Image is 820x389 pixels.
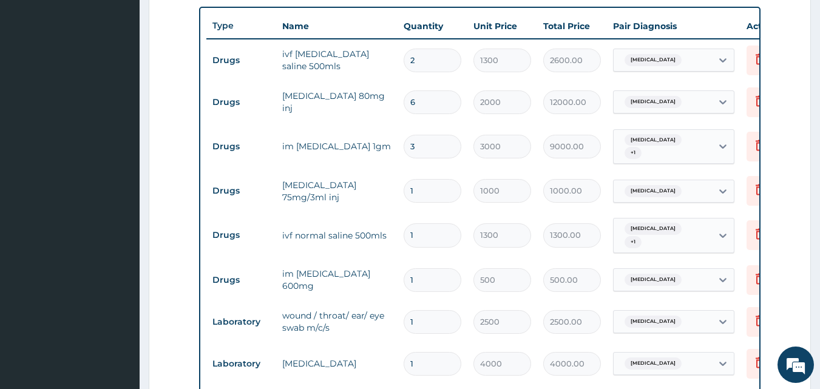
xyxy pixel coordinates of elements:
[625,236,642,248] span: + 1
[206,269,276,291] td: Drugs
[206,311,276,333] td: Laboratory
[276,14,398,38] th: Name
[206,91,276,113] td: Drugs
[537,14,607,38] th: Total Price
[276,84,398,120] td: [MEDICAL_DATA] 80mg inj
[276,223,398,248] td: ivf normal saline 500mls
[625,147,642,159] span: + 1
[625,223,682,235] span: [MEDICAL_DATA]
[206,49,276,72] td: Drugs
[206,353,276,375] td: Laboratory
[206,15,276,37] th: Type
[276,42,398,78] td: ivf [MEDICAL_DATA] saline 500mls
[63,68,204,84] div: Chat with us now
[199,6,228,35] div: Minimize live chat window
[276,262,398,298] td: im [MEDICAL_DATA] 600mg
[70,117,168,240] span: We're online!
[625,274,682,286] span: [MEDICAL_DATA]
[625,185,682,197] span: [MEDICAL_DATA]
[625,96,682,108] span: [MEDICAL_DATA]
[276,134,398,158] td: im [MEDICAL_DATA] 1gm
[6,260,231,302] textarea: Type your message and hit 'Enter'
[398,14,467,38] th: Quantity
[625,316,682,328] span: [MEDICAL_DATA]
[276,303,398,340] td: wound / throat/ ear/ eye swab m/c/s
[740,14,801,38] th: Actions
[276,173,398,209] td: [MEDICAL_DATA] 75mg/3ml inj
[22,61,49,91] img: d_794563401_company_1708531726252_794563401
[625,134,682,146] span: [MEDICAL_DATA]
[276,351,398,376] td: [MEDICAL_DATA]
[206,135,276,158] td: Drugs
[206,224,276,246] td: Drugs
[625,357,682,370] span: [MEDICAL_DATA]
[206,180,276,202] td: Drugs
[467,14,537,38] th: Unit Price
[625,54,682,66] span: [MEDICAL_DATA]
[607,14,740,38] th: Pair Diagnosis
